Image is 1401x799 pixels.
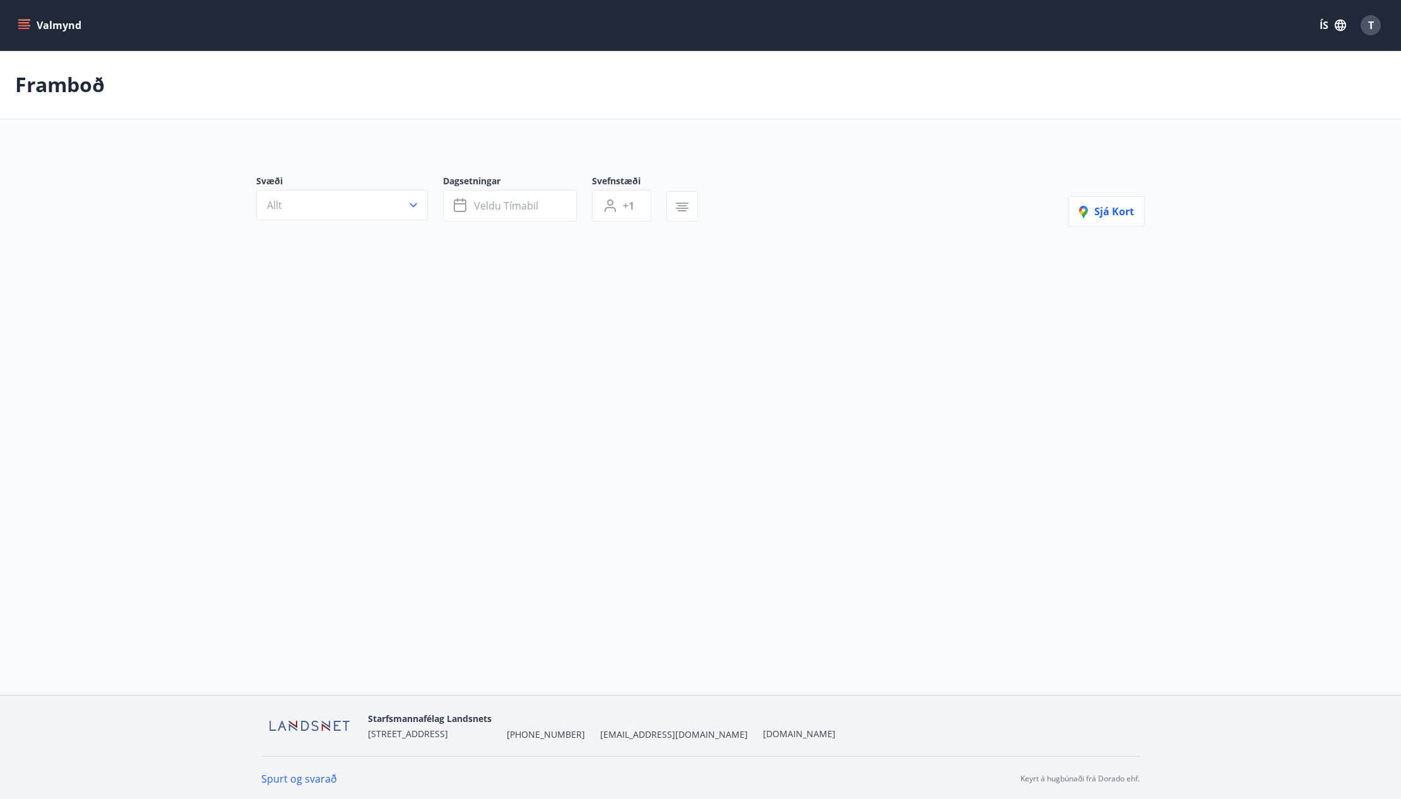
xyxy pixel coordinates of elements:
span: Svæði [256,175,443,190]
span: Veldu tímabil [474,199,538,213]
p: Framboð [15,71,105,98]
button: Veldu tímabil [443,190,577,222]
button: T [1356,10,1386,40]
p: Keyrt á hugbúnaði frá Dorado ehf. [1020,773,1140,784]
button: Allt [256,190,428,220]
span: +1 [623,199,634,213]
span: T [1368,18,1374,32]
span: [PHONE_NUMBER] [507,728,585,741]
span: Allt [267,198,282,212]
span: [EMAIL_ADDRESS][DOMAIN_NAME] [600,728,748,741]
a: [DOMAIN_NAME] [763,728,836,740]
span: [STREET_ADDRESS] [368,728,448,740]
span: Starfsmannafélag Landsnets [368,713,492,725]
button: +1 [592,190,651,222]
button: ÍS [1313,14,1353,37]
img: F8tEiQha8Un3Ar3CAbbmu1gOVkZAt1bcWyF3CjFc.png [261,713,358,740]
span: Sjá kort [1079,204,1134,218]
button: Sjá kort [1068,196,1145,227]
a: Spurt og svarað [261,772,337,786]
span: Svefnstæði [592,175,666,190]
span: Dagsetningar [443,175,592,190]
button: menu [15,14,86,37]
